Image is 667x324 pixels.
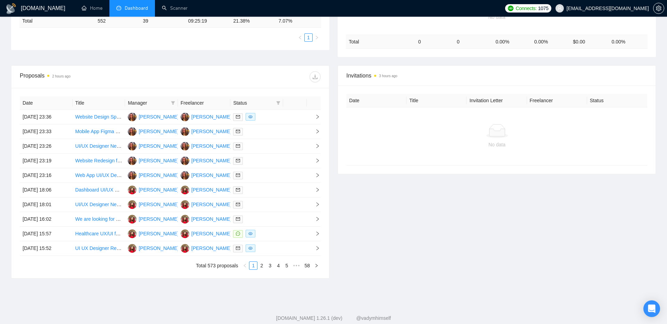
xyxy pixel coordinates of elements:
td: Mobile App Figma Design [73,124,125,139]
img: O [128,200,137,209]
div: [PERSON_NAME] [191,215,231,223]
td: 09:25:19 [185,14,230,28]
a: We are looking for an experienced freelance UI/UX designer to help improve the user experience [75,216,284,222]
span: filter [275,98,282,108]
span: right [315,35,319,40]
div: [PERSON_NAME] [139,157,179,164]
td: 0 [415,35,454,48]
img: O [181,215,189,224]
div: [PERSON_NAME] [139,230,179,237]
span: right [310,144,320,148]
td: [DATE] 18:06 [20,183,73,197]
a: Dashboard UI/UX Designer Needed - Figma [75,187,171,193]
td: Website Design Specialist Needed [73,110,125,124]
a: 2 [258,262,265,269]
div: [PERSON_NAME] [139,201,179,208]
span: filter [276,101,280,105]
td: UI/UX Designer Needed for Rapid High-Fidelity Mockups [73,139,125,154]
div: Proposals [20,71,170,82]
div: [PERSON_NAME] [139,171,179,179]
a: UI/UX Designer Needed for Rapid High-Fidelity Mockups [75,143,198,149]
a: A[PERSON_NAME] [181,128,231,134]
span: ••• [291,261,302,270]
li: 1 [304,33,313,42]
span: right [310,114,320,119]
span: right [310,187,320,192]
a: O[PERSON_NAME] [181,187,231,192]
div: No data [352,141,642,148]
span: message [236,232,240,236]
a: A[PERSON_NAME] [181,114,231,119]
a: O[PERSON_NAME] [181,216,231,221]
td: Total [19,14,95,28]
li: Next 5 Pages [291,261,302,270]
span: mail [236,246,240,250]
a: O[PERSON_NAME] [128,201,179,207]
span: mail [236,188,240,192]
span: mail [236,217,240,221]
a: O[PERSON_NAME] [128,245,179,251]
div: Open Intercom Messenger [643,300,660,317]
a: homeHome [82,5,102,11]
td: $ 0.00 [570,35,609,48]
a: Healthcare UX/UI for telehealth app [75,231,152,236]
th: Freelancer [527,94,587,107]
span: right [310,129,320,134]
li: Next Page [312,261,321,270]
a: UI/UX Designer Needed for Prop Firm Tech Company [75,202,191,207]
a: A[PERSON_NAME] [128,114,179,119]
img: A [181,171,189,180]
button: right [313,33,321,42]
img: O [128,215,137,224]
td: [DATE] 18:01 [20,197,73,212]
img: A [128,127,137,136]
a: 1 [305,34,312,41]
div: [PERSON_NAME] [139,215,179,223]
li: Previous Page [241,261,249,270]
a: O[PERSON_NAME] [181,201,231,207]
li: 58 [302,261,312,270]
time: 3 hours ago [379,74,397,78]
button: download [310,71,321,82]
th: Freelancer [178,96,231,110]
span: mail [236,115,240,119]
a: Web App UI/UX Designer Needed - Figma [75,172,166,178]
img: O [128,229,137,238]
img: A [181,156,189,165]
td: Web App UI/UX Designer Needed - Figma [73,168,125,183]
div: [PERSON_NAME] [139,113,179,121]
td: 0.00 % [493,35,531,48]
td: Total [346,35,415,48]
div: [PERSON_NAME] [191,186,231,194]
button: right [312,261,321,270]
li: 5 [282,261,291,270]
button: setting [653,3,664,14]
span: 1075 [538,5,549,12]
span: right [310,217,320,221]
td: [DATE] 15:52 [20,241,73,256]
img: O [181,200,189,209]
a: [DOMAIN_NAME] 1.26.1 (dev) [276,315,343,321]
span: Invitations [346,71,647,80]
img: A [128,113,137,121]
a: A[PERSON_NAME] [181,143,231,148]
td: [DATE] 23:16 [20,168,73,183]
div: [PERSON_NAME] [191,201,231,208]
span: filter [171,101,175,105]
a: O[PERSON_NAME] [128,230,179,236]
div: [PERSON_NAME] [191,244,231,252]
a: 58 [302,262,312,269]
img: A [181,127,189,136]
div: [PERSON_NAME] [139,186,179,194]
th: Date [20,96,73,110]
img: A [128,171,137,180]
a: 3 [266,262,274,269]
td: 0.00 % [532,35,570,48]
a: A[PERSON_NAME] [128,143,179,148]
a: A[PERSON_NAME] [128,157,179,163]
td: [DATE] 23:33 [20,124,73,139]
td: 552 [95,14,140,28]
a: Website Redesign for Staffing Industry [75,158,158,163]
td: We are looking for an experienced freelance UI/UX designer to help improve the user experience [73,212,125,227]
td: Website Redesign for Staffing Industry [73,154,125,168]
